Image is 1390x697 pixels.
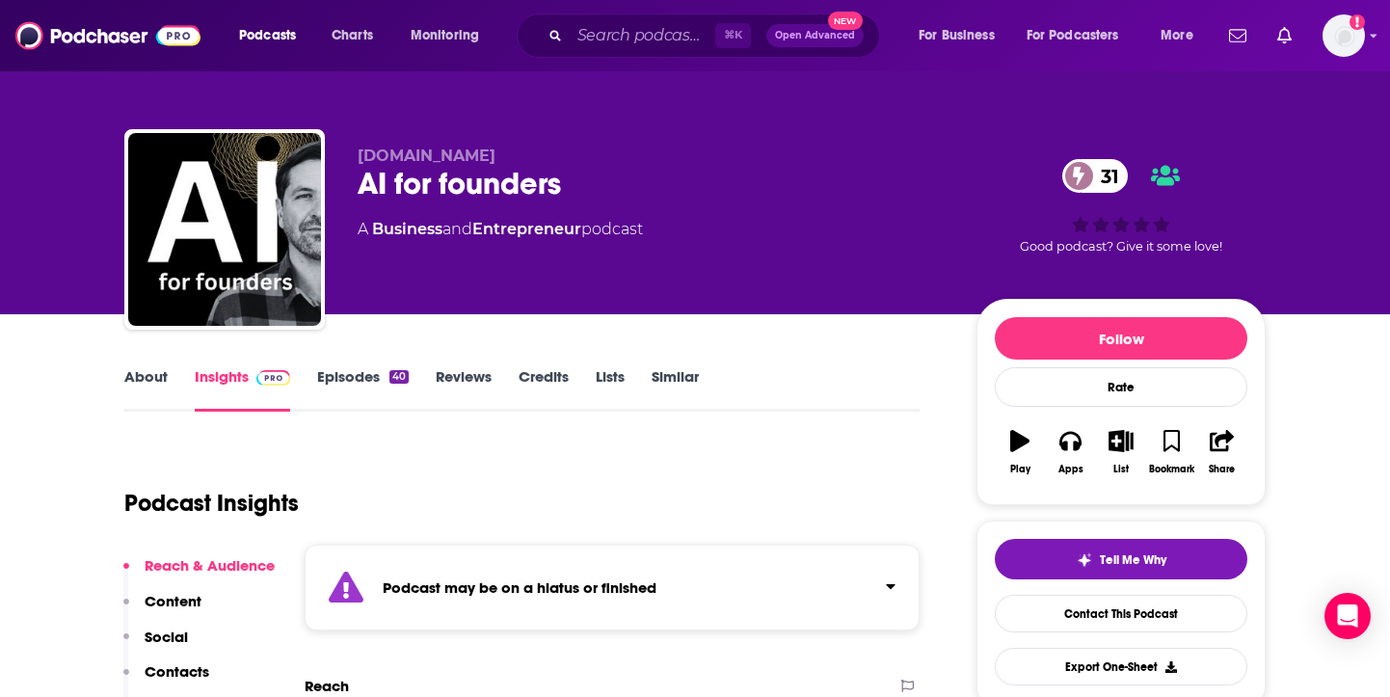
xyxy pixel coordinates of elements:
[472,220,581,238] a: Entrepreneur
[570,20,715,51] input: Search podcasts, credits, & more...
[411,22,479,49] span: Monitoring
[305,677,349,695] h2: Reach
[715,23,751,48] span: ⌘ K
[195,367,290,412] a: InsightsPodchaser Pro
[1350,14,1365,30] svg: Add a profile image
[145,628,188,646] p: Social
[1058,464,1083,475] div: Apps
[145,592,201,610] p: Content
[358,147,495,165] span: [DOMAIN_NAME]
[766,24,864,47] button: Open AdvancedNew
[1027,22,1119,49] span: For Podcasters
[995,648,1247,685] button: Export One-Sheet
[1096,417,1146,487] button: List
[1113,464,1129,475] div: List
[995,317,1247,360] button: Follow
[389,370,409,384] div: 40
[1045,417,1095,487] button: Apps
[15,17,200,54] img: Podchaser - Follow, Share and Rate Podcasts
[332,22,373,49] span: Charts
[123,556,275,592] button: Reach & Audience
[397,20,504,51] button: open menu
[1209,464,1235,475] div: Share
[1062,159,1129,193] a: 31
[1221,19,1254,52] a: Show notifications dropdown
[226,20,321,51] button: open menu
[239,22,296,49] span: Podcasts
[905,20,1019,51] button: open menu
[436,367,492,412] a: Reviews
[124,367,168,412] a: About
[1149,464,1194,475] div: Bookmark
[519,367,569,412] a: Credits
[145,556,275,575] p: Reach & Audience
[1014,20,1147,51] button: open menu
[1323,14,1365,57] span: Logged in as SolComms
[1020,239,1222,254] span: Good podcast? Give it some love!
[596,367,625,412] a: Lists
[319,20,385,51] a: Charts
[1100,552,1166,568] span: Tell Me Why
[775,31,855,40] span: Open Advanced
[305,545,920,630] section: Click to expand status details
[1082,159,1129,193] span: 31
[652,367,699,412] a: Similar
[317,367,409,412] a: Episodes40
[123,628,188,663] button: Social
[1147,20,1217,51] button: open menu
[976,147,1266,266] div: 31Good podcast? Give it some love!
[1323,14,1365,57] button: Show profile menu
[919,22,995,49] span: For Business
[1197,417,1247,487] button: Share
[828,12,863,30] span: New
[128,133,321,326] img: AI for founders
[995,595,1247,632] a: Contact This Podcast
[124,489,299,518] h1: Podcast Insights
[995,417,1045,487] button: Play
[123,592,201,628] button: Content
[1323,14,1365,57] img: User Profile
[383,578,656,597] strong: Podcast may be on a hiatus or finished
[256,370,290,386] img: Podchaser Pro
[1010,464,1030,475] div: Play
[1161,22,1193,49] span: More
[995,539,1247,579] button: tell me why sparkleTell Me Why
[1324,593,1371,639] div: Open Intercom Messenger
[1146,417,1196,487] button: Bookmark
[372,220,442,238] a: Business
[1077,552,1092,568] img: tell me why sparkle
[1270,19,1299,52] a: Show notifications dropdown
[995,367,1247,407] div: Rate
[442,220,472,238] span: and
[145,662,209,681] p: Contacts
[358,218,643,241] div: A podcast
[535,13,898,58] div: Search podcasts, credits, & more...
